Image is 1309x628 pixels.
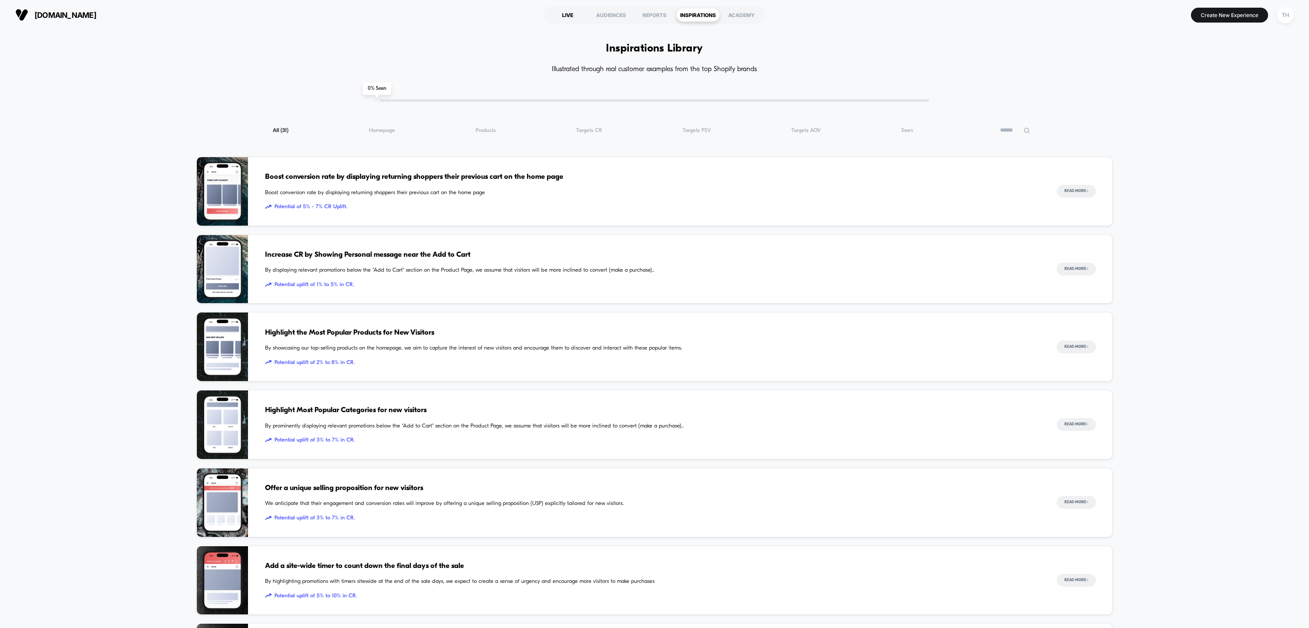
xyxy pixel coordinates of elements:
span: Offer a unique selling proposition for new visitors [265,483,1040,494]
span: By showcasing our top-selling products on the homepage, we aim to capture the interest of new vis... [265,344,1040,353]
span: Highlight Most Popular Categories for new visitors [265,405,1040,416]
div: LIVE [546,8,589,22]
img: Visually logo [15,9,28,21]
span: By highlighting promotions with timers sitewide at the end of the sale days, we expect to create ... [265,577,1040,586]
span: Potential uplift of 3% to 7% in CR. [265,514,1040,522]
span: 0 % Seen [363,82,391,95]
button: Read More> [1057,263,1096,275]
button: Read More> [1057,418,1096,431]
span: Potential uplift of 2% to 8% in CR. [265,358,1040,367]
span: Targets AOV [791,127,821,134]
img: By highlighting promotions with timers sitewide at the end of the sale days, we expect to create ... [197,546,248,615]
img: By displaying relevant promotions below the "Add to Cart" section on the Product Page, we assume ... [197,235,248,304]
div: ACADEMY [720,8,763,22]
span: By prominently displaying relevant promotions below the "Add to Cart" section on the Product Page... [265,422,1040,430]
span: Homepage [369,127,395,134]
span: Increase CR by Showing Personal message near the Add to Cart [265,249,1040,261]
div: REPORTS [633,8,676,22]
span: Boost conversion rate by displaying returning shoppers their previous cart on the home page [265,172,1040,183]
span: By displaying relevant promotions below the "Add to Cart" section on the Product Page, we assume ... [265,266,1040,275]
span: Seen [901,127,913,134]
button: TH [1274,6,1296,24]
span: Potential uplift of 3% to 7% in CR. [265,436,1040,444]
span: Potential uplift of 1% to 5% in CR. [265,281,1040,289]
img: By prominently displaying relevant promotions below the "Add to Cart" section on the Product Page... [197,390,248,459]
span: Potential uplift of 5% to 10% in CR. [265,592,1040,600]
img: By showcasing our top-selling products on the homepage, we aim to capture the interest of new vis... [197,313,248,381]
button: Read More> [1057,496,1096,509]
span: Targets CR [576,127,602,134]
span: Boost conversion rate by displaying returning shoppers their previous cart on the home page [265,189,1040,197]
button: Read More> [1057,341,1096,353]
span: Targets PSV [683,127,711,134]
button: Read More> [1057,185,1096,198]
span: Add a site-wide timer to count down the final days of the sale [265,561,1040,572]
div: AUDIENCES [589,8,633,22]
button: [DOMAIN_NAME] [13,8,99,22]
div: TH [1277,7,1294,23]
button: Create New Experience [1191,8,1268,23]
span: Highlight the Most Popular Products for New Visitors [265,327,1040,338]
span: ( 31 ) [280,128,288,133]
img: We anticipate that their engagement and conversion rates will improve by offering a unique sellin... [197,468,248,537]
h1: Inspirations Library [606,43,703,55]
h4: Illustrated through real customer examples from the top Shopify brands [196,66,1113,74]
span: [DOMAIN_NAME] [35,11,96,20]
button: Read More> [1057,574,1096,587]
span: We anticipate that their engagement and conversion rates will improve by offering a unique sellin... [265,499,1040,508]
span: Potential of 5% - 7% CR Uplift. [265,203,1040,211]
span: All [273,127,288,134]
img: Boost conversion rate by displaying returning shoppers their previous cart on the home page [197,157,248,226]
span: Products [476,127,496,134]
div: INSPIRATIONS [676,8,720,22]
